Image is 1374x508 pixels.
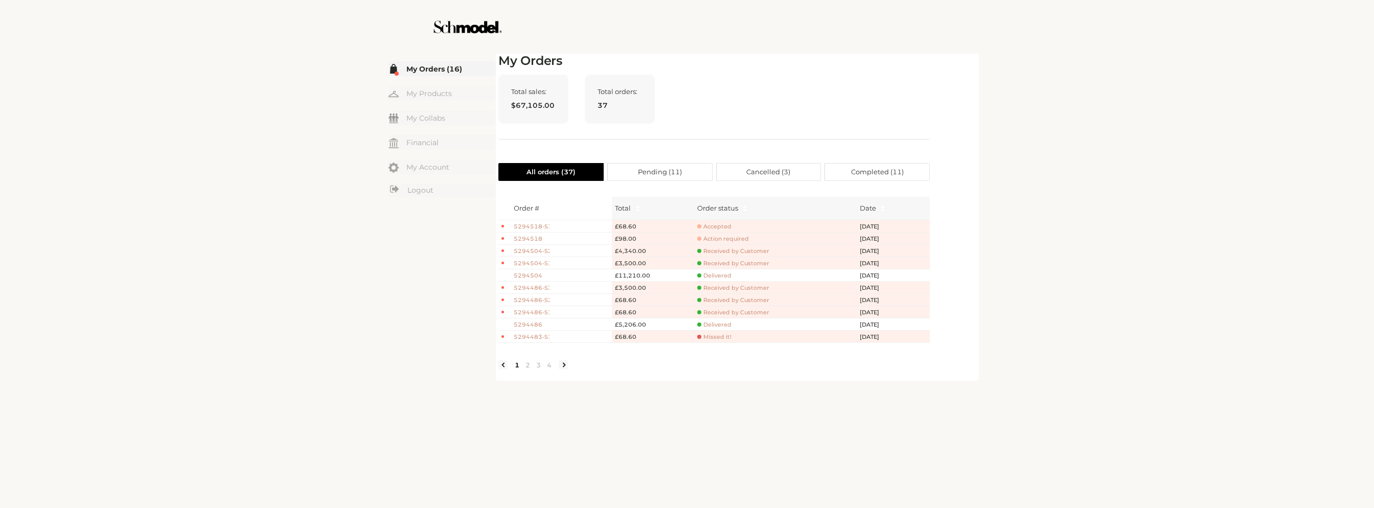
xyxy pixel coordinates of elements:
[860,320,890,329] span: [DATE]
[860,259,890,268] span: [DATE]
[514,296,549,305] span: 5294486-S2
[498,54,930,68] h2: My Orders
[880,204,886,210] span: caret-up
[742,204,748,210] span: caret-up
[388,135,496,150] a: Financial
[514,222,549,231] span: 5294518-S1
[514,235,549,243] span: 5294518
[388,184,496,197] a: Logout
[388,86,496,101] a: My Products
[880,207,886,213] span: caret-down
[514,320,549,329] span: 5294486
[612,294,694,306] td: £68.60
[860,271,890,280] span: [DATE]
[860,235,890,243] span: [DATE]
[388,61,496,198] div: Menu
[860,203,876,213] span: Date
[697,284,769,292] span: Received by Customer
[544,360,555,370] a: 4
[746,164,790,180] span: Cancelled ( 3 )
[514,308,549,317] span: 5294486-S1
[388,138,399,148] img: my-financial.svg
[514,259,549,268] span: 5294504-S1
[697,272,731,280] span: Delivered
[388,159,496,174] a: My Account
[526,164,576,180] span: All orders ( 37 )
[635,204,640,210] span: caret-up
[697,247,769,255] span: Received by Customer
[612,220,694,233] td: £68.60
[388,61,496,76] a: My Orders (16)
[498,360,508,370] li: Previous Page
[860,296,890,305] span: [DATE]
[697,309,769,316] span: Received by Customer
[514,247,549,256] span: 5294504-S2
[860,333,890,341] span: [DATE]
[697,296,769,304] span: Received by Customer
[860,222,890,231] span: [DATE]
[697,333,731,341] span: Missed it!
[860,308,890,317] span: [DATE]
[638,164,682,180] span: Pending ( 11 )
[612,269,694,282] td: £11,210.00
[388,110,496,125] a: My Collabs
[388,64,399,74] img: my-order.svg
[514,333,549,341] span: 5294483-S1
[697,235,749,243] span: Action required
[514,284,549,292] span: 5294486-S3
[388,89,399,99] img: my-hanger.svg
[388,163,399,173] img: my-account.svg
[533,360,544,370] a: 3
[388,113,399,123] img: my-friends.svg
[522,360,533,370] a: 2
[860,284,890,292] span: [DATE]
[511,87,556,96] span: Total sales:
[612,245,694,257] td: £4,340.00
[612,257,694,269] td: £3,500.00
[615,203,631,213] span: Total
[598,100,642,111] span: 37
[612,331,694,343] td: £68.60
[697,260,769,267] span: Received by Customer
[612,318,694,331] td: £5,206.00
[598,87,642,96] span: Total orders:
[697,223,731,230] span: Accepted
[511,100,556,111] span: $67,105.00
[514,271,549,280] span: 5294504
[511,197,612,220] th: Order #
[697,203,738,213] div: Order status
[851,164,904,180] span: Completed ( 11 )
[559,360,568,370] li: Next Page
[697,321,731,329] span: Delivered
[860,247,890,256] span: [DATE]
[612,306,694,318] td: £68.60
[612,233,694,245] td: £98.00
[635,207,640,213] span: caret-down
[512,360,522,370] a: 1
[612,282,694,294] td: £3,500.00
[742,207,748,213] span: caret-down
